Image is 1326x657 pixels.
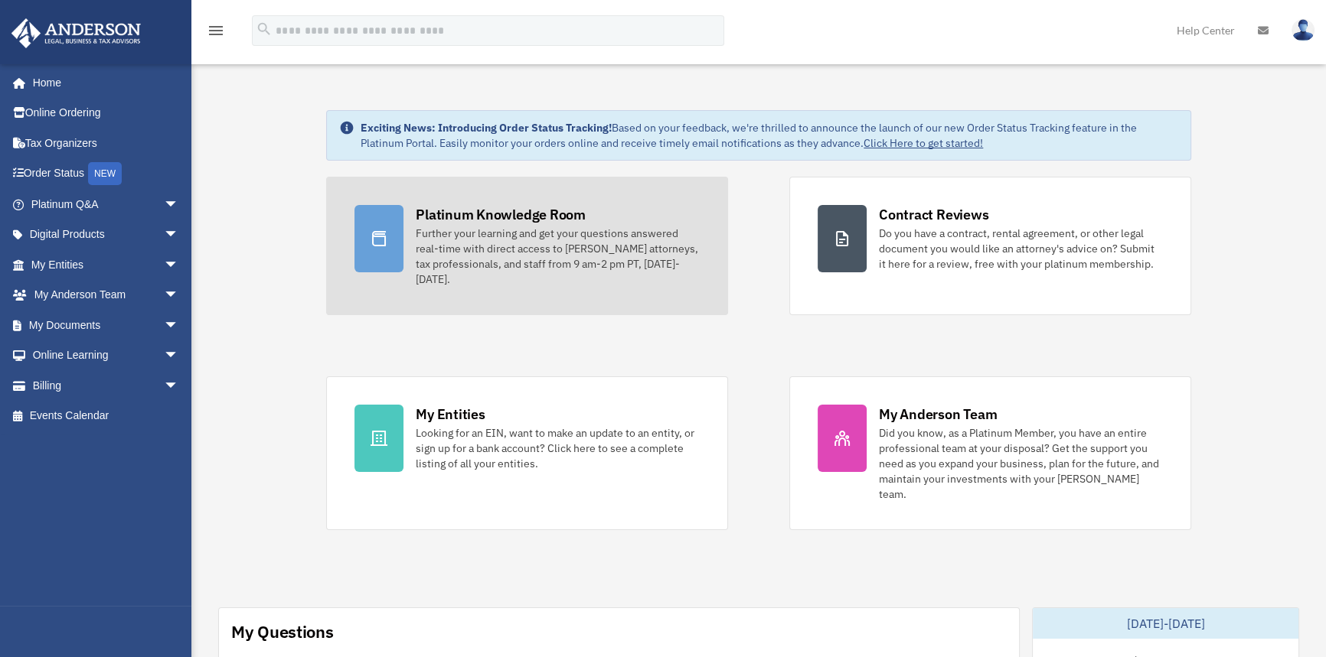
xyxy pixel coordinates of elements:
a: Billingarrow_drop_down [11,370,202,401]
a: Events Calendar [11,401,202,431]
a: Digital Productsarrow_drop_down [11,220,202,250]
strong: Exciting News: Introducing Order Status Tracking! [361,121,612,135]
span: arrow_drop_down [164,310,194,341]
span: arrow_drop_down [164,189,194,220]
div: My Entities [416,405,485,424]
a: Click Here to get started! [864,136,983,150]
img: Anderson Advisors Platinum Portal [7,18,145,48]
div: Further your learning and get your questions answered real-time with direct access to [PERSON_NAM... [416,226,700,287]
div: NEW [88,162,122,185]
div: [DATE]-[DATE] [1033,608,1298,639]
span: arrow_drop_down [164,220,194,251]
div: Did you know, as a Platinum Member, you have an entire professional team at your disposal? Get th... [879,425,1163,502]
div: Looking for an EIN, want to make an update to an entity, or sign up for a bank account? Click her... [416,425,700,471]
a: My Entitiesarrow_drop_down [11,249,202,280]
div: Contract Reviews [879,205,988,224]
a: menu [207,27,225,40]
span: arrow_drop_down [164,370,194,402]
a: My Documentsarrow_drop_down [11,310,202,340]
a: Online Ordering [11,98,202,128]
a: My Entities Looking for an EIN, want to make an update to an entity, or sign up for a bank accoun... [326,376,728,530]
a: Platinum Knowledge Room Further your learning and get your questions answered real-time with dire... [326,177,728,315]
div: My Questions [231,620,334,643]
div: Do you have a contract, rental agreement, or other legal document you would like an attorney's ad... [879,226,1163,272]
a: Order StatusNEW [11,158,202,190]
a: My Anderson Team Did you know, as a Platinum Member, you have an entire professional team at your... [789,376,1191,530]
i: search [256,21,273,37]
div: Based on your feedback, we're thrilled to announce the launch of our new Order Status Tracking fe... [361,120,1178,151]
div: Platinum Knowledge Room [416,205,586,224]
i: menu [207,21,225,40]
a: My Anderson Teamarrow_drop_down [11,280,202,311]
a: Platinum Q&Aarrow_drop_down [11,189,202,220]
span: arrow_drop_down [164,340,194,372]
span: arrow_drop_down [164,280,194,311]
span: arrow_drop_down [164,249,194,281]
div: My Anderson Team [879,405,997,424]
a: Online Learningarrow_drop_down [11,340,202,371]
a: Contract Reviews Do you have a contract, rental agreement, or other legal document you would like... [789,177,1191,315]
img: User Pic [1292,19,1315,41]
a: Tax Organizers [11,128,202,158]
a: Home [11,67,194,98]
